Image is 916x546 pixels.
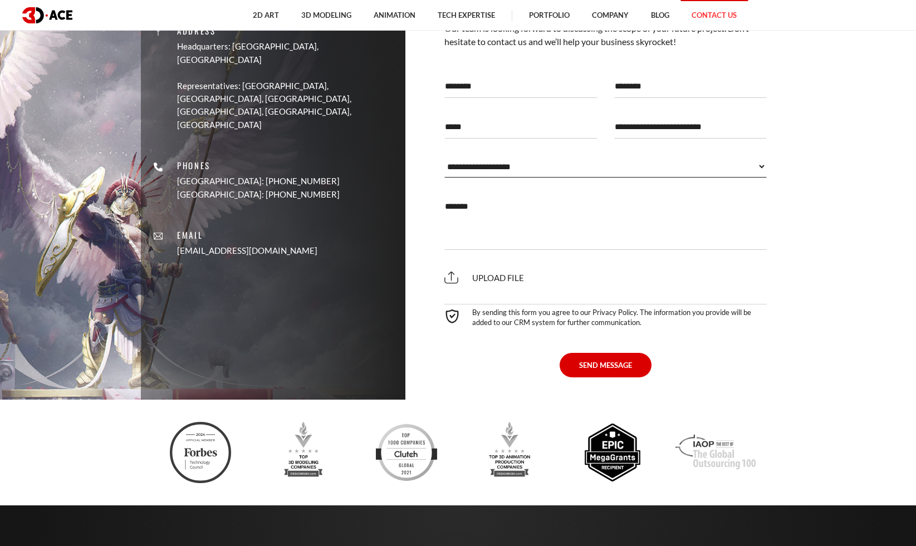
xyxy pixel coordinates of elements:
a: Headquarters: [GEOGRAPHIC_DATA], [GEOGRAPHIC_DATA] Representatives: [GEOGRAPHIC_DATA], [GEOGRAPHI... [177,40,397,131]
p: [GEOGRAPHIC_DATA]: [PHONE_NUMBER] [177,175,340,188]
img: Epic megagrants recipient [582,422,643,483]
div: By sending this form you agree to our Privacy Policy. The information you provide will be added t... [444,304,767,327]
img: Iaop award [675,422,756,483]
p: Address [177,24,397,37]
img: Top 3d modeling companies designrush award 2023 [273,422,334,483]
span: Upload file [444,273,524,283]
p: Email [177,229,317,242]
img: Ftc badge 3d ace 2024 [170,422,231,483]
p: [GEOGRAPHIC_DATA]: [PHONE_NUMBER] [177,188,340,201]
p: Headquarters: [GEOGRAPHIC_DATA], [GEOGRAPHIC_DATA] [177,40,397,66]
img: Clutch top developers [376,422,437,483]
img: logo dark [22,7,72,23]
p: Representatives: [GEOGRAPHIC_DATA], [GEOGRAPHIC_DATA], [GEOGRAPHIC_DATA], [GEOGRAPHIC_DATA], [GEO... [177,80,397,132]
p: Phones [177,159,340,172]
a: [EMAIL_ADDRESS][DOMAIN_NAME] [177,245,317,258]
button: SEND MESSAGE [560,353,652,377]
img: Top 3d animation production companies designrush 2023 [479,422,540,483]
p: Our team is looking forward to discussing the scope of your future project. Don’t hesitate to con... [444,22,767,49]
